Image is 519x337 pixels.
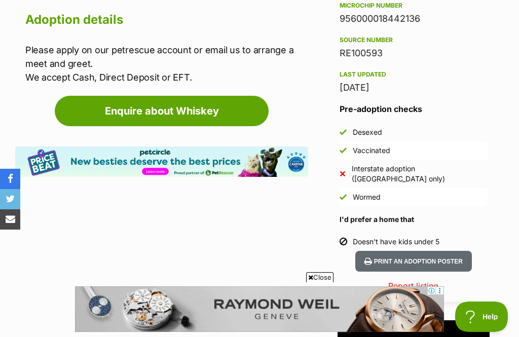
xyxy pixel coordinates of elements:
[340,70,488,79] div: Last updated
[355,251,472,272] button: Print an adoption poster
[353,237,439,247] div: Doesn't have kids under 5
[352,164,488,184] div: Interstate adoption ([GEOGRAPHIC_DATA] only)
[55,96,269,126] a: Enquire about Whiskey
[340,36,488,44] div: Source number
[323,280,504,292] a: Report listing
[340,81,488,95] div: [DATE]
[340,12,488,26] div: 956000018442136
[340,46,488,60] div: RE100593
[75,286,444,332] iframe: Advertisement
[340,129,347,136] img: Yes
[340,214,488,224] h4: I'd prefer a home that
[25,43,308,84] p: Please apply on our petrescue account or email us to arrange a meet and greet. We accept Cash, Di...
[353,145,390,156] div: Vaccinated
[340,194,347,201] img: Yes
[455,302,509,332] iframe: Help Scout Beacon - Open
[340,171,346,177] img: No
[353,192,381,202] div: Wormed
[340,2,488,10] div: Microchip number
[15,146,308,177] img: Pet Circle promo banner
[25,9,308,31] h2: Adoption details
[353,127,382,137] div: Desexed
[340,103,488,115] h3: Pre-adoption checks
[340,147,347,154] img: Yes
[306,272,333,282] span: Close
